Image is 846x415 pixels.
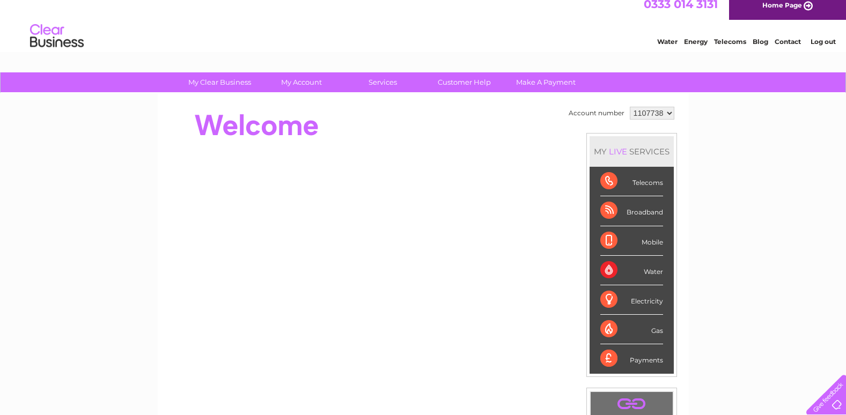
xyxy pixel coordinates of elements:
div: Broadband [600,196,663,226]
a: Water [657,46,678,54]
a: My Clear Business [175,72,264,92]
a: Make A Payment [502,72,590,92]
div: Payments [600,344,663,373]
a: Energy [684,46,708,54]
div: Clear Business is a trading name of Verastar Limited (registered in [GEOGRAPHIC_DATA] No. 3667643... [170,6,677,52]
div: Gas [600,315,663,344]
img: logo.png [30,28,84,61]
div: Telecoms [600,167,663,196]
a: 0333 014 3131 [644,5,718,19]
div: Water [600,256,663,285]
div: Electricity [600,285,663,315]
a: Services [339,72,427,92]
a: Log out [811,46,836,54]
a: My Account [257,72,345,92]
a: Telecoms [714,46,746,54]
a: . [593,395,670,413]
div: MY SERVICES [590,136,674,167]
div: LIVE [607,146,629,157]
td: Account number [566,104,627,122]
a: Contact [775,46,801,54]
a: Customer Help [420,72,509,92]
a: Blog [753,46,768,54]
div: Mobile [600,226,663,256]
